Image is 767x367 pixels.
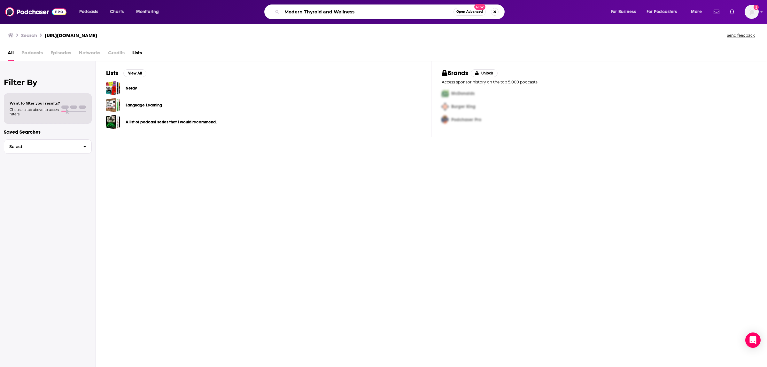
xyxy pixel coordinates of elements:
[270,4,511,19] div: Search podcasts, credits, & more...
[471,69,498,77] button: Unlock
[79,48,100,61] span: Networks
[4,129,92,135] p: Saved Searches
[439,100,451,113] img: Second Pro Logo
[106,69,118,77] h2: Lists
[45,32,97,38] h3: [URL][DOMAIN_NAME]
[106,7,128,17] a: Charts
[606,7,644,17] button: open menu
[21,32,37,38] h3: Search
[611,7,636,16] span: For Business
[686,7,710,17] button: open menu
[442,69,468,77] h2: Brands
[439,87,451,100] img: First Pro Logo
[451,117,481,122] span: Podchaser Pro
[75,7,106,17] button: open menu
[691,7,702,16] span: More
[106,98,120,112] a: Language Learning
[725,33,757,38] button: Send feedback
[126,85,137,92] a: Nerdy
[126,119,217,126] a: A list of podcast series that I would recommend.
[456,10,483,13] span: Open Advanced
[108,48,125,61] span: Credits
[745,5,759,19] span: Logged in as nicole.koremenos
[711,6,722,17] a: Show notifications dropdown
[106,69,146,77] a: ListsView All
[745,5,759,19] button: Show profile menu
[132,7,167,17] button: open menu
[745,332,761,348] div: Open Intercom Messenger
[123,69,146,77] button: View All
[745,5,759,19] img: User Profile
[10,101,60,105] span: Want to filter your results?
[4,139,92,154] button: Select
[754,5,759,10] svg: Add a profile image
[451,104,476,109] span: Burger King
[132,48,142,61] a: Lists
[5,6,66,18] img: Podchaser - Follow, Share and Rate Podcasts
[282,7,453,17] input: Search podcasts, credits, & more...
[451,91,475,96] span: McDonalds
[50,48,71,61] span: Episodes
[21,48,43,61] span: Podcasts
[126,102,162,109] a: Language Learning
[4,78,92,87] h2: Filter By
[10,107,60,116] span: Choose a tab above to access filters.
[474,4,486,10] span: New
[8,48,14,61] a: All
[136,7,159,16] span: Monitoring
[642,7,686,17] button: open menu
[106,115,120,129] a: A list of podcast series that I would recommend.
[439,113,451,126] img: Third Pro Logo
[79,7,98,16] span: Podcasts
[4,144,78,149] span: Select
[110,7,124,16] span: Charts
[647,7,677,16] span: For Podcasters
[727,6,737,17] a: Show notifications dropdown
[106,81,120,95] a: Nerdy
[442,80,756,84] p: Access sponsor history on the top 5,000 podcasts.
[453,8,486,16] button: Open AdvancedNew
